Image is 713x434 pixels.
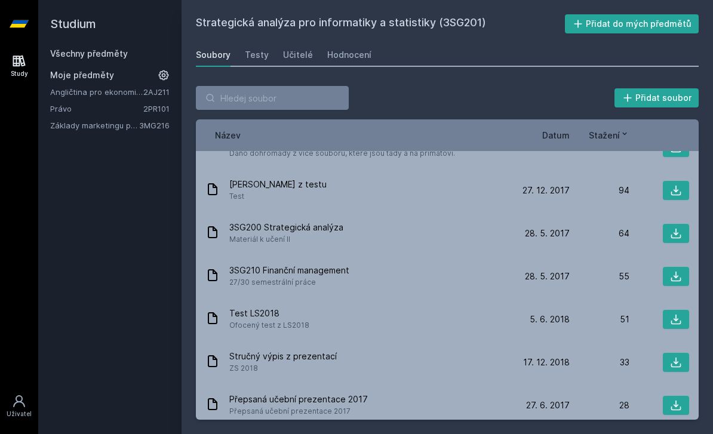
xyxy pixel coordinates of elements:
[229,319,309,331] span: Ofocený test z LS2018
[2,388,36,424] a: Uživatel
[570,399,629,411] div: 28
[245,49,269,61] div: Testy
[570,184,629,196] div: 94
[565,14,699,33] button: Přidat do mých předmětů
[229,178,327,190] span: [PERSON_NAME] z testu
[229,393,368,405] span: Přepsaná učební prezentace 2017
[327,43,371,67] a: Hodnocení
[229,233,343,245] span: Materiál k učení II
[196,86,349,110] input: Hledej soubor
[614,88,699,107] button: Přidat soubor
[215,129,241,141] button: Název
[229,264,349,276] span: 3SG210 Finanční management
[50,103,143,115] a: Právo
[526,399,570,411] span: 27. 6. 2017
[283,43,313,67] a: Učitelé
[229,221,343,233] span: 3SG200 Strategická analýza
[570,227,629,239] div: 64
[7,410,32,418] div: Uživatel
[143,87,170,97] a: 2AJ211
[523,184,570,196] span: 27. 12. 2017
[525,270,570,282] span: 28. 5. 2017
[570,313,629,325] div: 51
[525,227,570,239] span: 28. 5. 2017
[229,362,337,374] span: ZS 2018
[542,129,570,141] button: Datum
[11,69,28,78] div: Study
[245,43,269,67] a: Testy
[229,147,455,159] span: Dáno dohromady z více souborů, které jsou tady a na primátovi.
[229,405,368,417] span: Přepsaná učební prezentace 2017
[50,69,114,81] span: Moje předměty
[143,104,170,113] a: 2PR101
[283,49,313,61] div: Učitelé
[530,313,570,325] span: 5. 6. 2018
[196,14,565,33] h2: Strategická analýza pro informatiky a statistiky (3SG201)
[50,86,143,98] a: Angličtina pro ekonomická studia 1 (B2/C1)
[229,276,349,288] span: 27/30 semestrální práce
[589,129,629,141] button: Stažení
[570,270,629,282] div: 55
[570,356,629,368] div: 33
[229,350,337,362] span: Stručný výpis z prezentací
[2,48,36,84] a: Study
[196,43,231,67] a: Soubory
[139,121,170,130] a: 3MG216
[523,356,570,368] span: 17. 12. 2018
[229,190,327,202] span: Test
[229,307,309,319] span: Test LS2018
[327,49,371,61] div: Hodnocení
[196,49,231,61] div: Soubory
[50,48,128,59] a: Všechny předměty
[50,119,139,131] a: Základy marketingu pro informatiky a statistiky
[589,129,620,141] span: Stažení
